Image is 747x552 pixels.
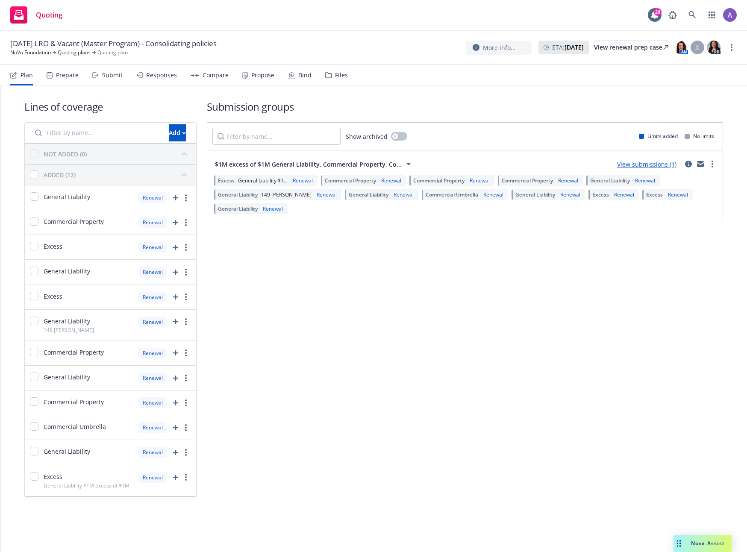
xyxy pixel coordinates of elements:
[171,472,181,482] a: add
[502,177,553,184] span: Commercial Property
[218,191,258,198] span: General Liability
[683,159,694,169] a: circleInformation
[44,482,129,489] span: General Liability $1M excess of $1M
[171,267,181,277] a: add
[218,177,235,184] span: Excess
[685,132,714,140] div: No limits
[24,100,197,114] h1: Lines of coverage
[261,191,312,198] span: 149 [PERSON_NAME]
[171,373,181,383] a: add
[261,205,285,212] div: Renewal
[44,168,191,182] button: ADDED (12)
[379,177,403,184] div: Renewal
[171,423,181,433] a: add
[44,472,62,481] span: Excess
[218,205,258,212] span: General Liability
[44,447,90,456] span: General Liability
[171,317,181,327] a: add
[171,242,181,253] a: add
[482,191,505,198] div: Renewal
[426,191,478,198] span: Commercial Umbrella
[203,72,229,79] div: Compare
[723,8,737,22] img: photo
[413,177,465,184] span: Commercial Property
[673,535,732,552] button: Nova Assist
[181,193,191,203] a: more
[171,193,181,203] a: add
[552,43,584,52] span: ETA :
[44,217,104,226] span: Commercial Property
[315,191,338,198] div: Renewal
[102,72,123,79] div: Submit
[169,125,186,141] div: Add
[44,348,104,357] span: Commercial Property
[617,160,676,168] a: View submissions (1)
[646,191,663,198] span: Excess
[44,317,90,326] span: General Liability
[181,292,191,302] a: more
[726,42,737,53] a: more
[181,423,191,433] a: more
[138,348,167,358] div: Renewal
[138,472,167,483] div: Renewal
[335,72,348,79] div: Files
[212,128,341,145] input: Filter by name...
[171,217,181,228] a: add
[325,177,376,184] span: Commercial Property
[21,72,33,79] div: Plan
[346,132,388,141] span: Show archived
[138,373,167,383] div: Renewal
[138,397,167,408] div: Renewal
[44,242,62,251] span: Excess
[171,447,181,458] a: add
[171,348,181,358] a: add
[58,49,91,56] a: Quoting plans
[349,191,388,198] span: General Liability
[691,540,725,547] span: Nova Assist
[468,177,491,184] div: Renewal
[138,242,167,253] div: Renewal
[44,192,90,201] span: General Liability
[565,43,584,51] strong: [DATE]
[181,242,191,253] a: more
[171,292,181,302] a: add
[181,447,191,458] a: more
[44,267,90,276] span: General Liability
[44,373,90,382] span: General Liability
[30,124,164,141] input: Filter by name...
[7,3,66,27] a: Quoting
[594,41,668,54] a: View renewal prep case
[171,398,181,408] a: add
[207,100,723,114] h1: Submission groups
[684,6,701,23] a: Search
[654,8,662,16] div: 20
[181,317,191,327] a: more
[181,398,191,408] a: more
[138,217,167,228] div: Renewal
[633,177,657,184] div: Renewal
[515,191,555,198] span: General Liability
[181,217,191,228] a: more
[10,38,217,49] span: [DATE] LRO & Vacant (Master Program) - Consolidating policies
[138,267,167,277] div: Renewal
[215,160,402,169] span: $1M excess of $1M General Liability, Commercial Property, Co...
[44,147,191,161] button: NOT ADDED (0)
[664,6,681,23] a: Report a Bug
[138,317,167,327] div: Renewal
[181,348,191,358] a: more
[483,43,516,52] span: More info...
[44,170,76,179] div: ADDED (12)
[674,41,688,54] img: photo
[56,72,79,79] div: Prepare
[212,156,416,173] button: $1M excess of $1M General Liability, Commercial Property, Co...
